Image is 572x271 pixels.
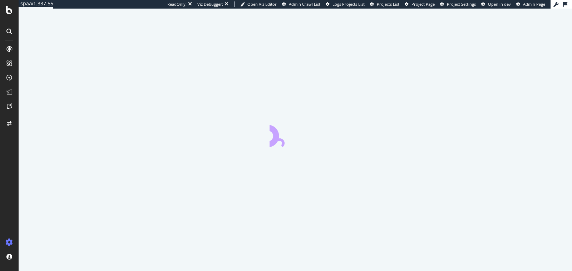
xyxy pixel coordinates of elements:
span: Admin Crawl List [289,1,320,7]
a: Open Viz Editor [240,1,277,7]
span: Admin Page [523,1,545,7]
a: Projects List [370,1,399,7]
span: Project Settings [447,1,476,7]
a: Project Page [405,1,435,7]
a: Open in dev [481,1,511,7]
span: Projects List [377,1,399,7]
a: Logs Projects List [326,1,365,7]
span: Open Viz Editor [247,1,277,7]
div: animation [270,121,321,147]
a: Admin Crawl List [282,1,320,7]
div: ReadOnly: [167,1,187,7]
a: Admin Page [516,1,545,7]
a: Project Settings [440,1,476,7]
span: Logs Projects List [332,1,365,7]
span: Open in dev [488,1,511,7]
div: Viz Debugger: [197,1,223,7]
span: Project Page [411,1,435,7]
